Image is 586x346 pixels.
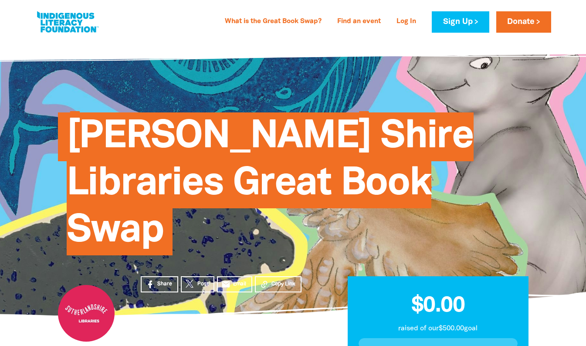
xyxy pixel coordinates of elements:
[181,276,214,292] a: Post
[255,276,301,292] button: Copy Link
[197,280,208,288] span: Post
[391,15,421,29] a: Log In
[157,280,172,288] span: Share
[221,280,230,289] i: email
[432,11,489,33] a: Sign Up
[359,323,518,334] p: raised of our $500.00 goal
[411,296,465,316] span: $0.00
[141,276,178,292] a: Share
[496,11,551,33] a: Donate
[217,276,253,292] a: emailEmail
[233,280,246,288] span: Email
[220,15,327,29] a: What is the Great Book Swap?
[332,15,386,29] a: Find an event
[271,280,295,288] span: Copy Link
[67,119,474,255] span: [PERSON_NAME] Shire Libraries Great Book Swap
